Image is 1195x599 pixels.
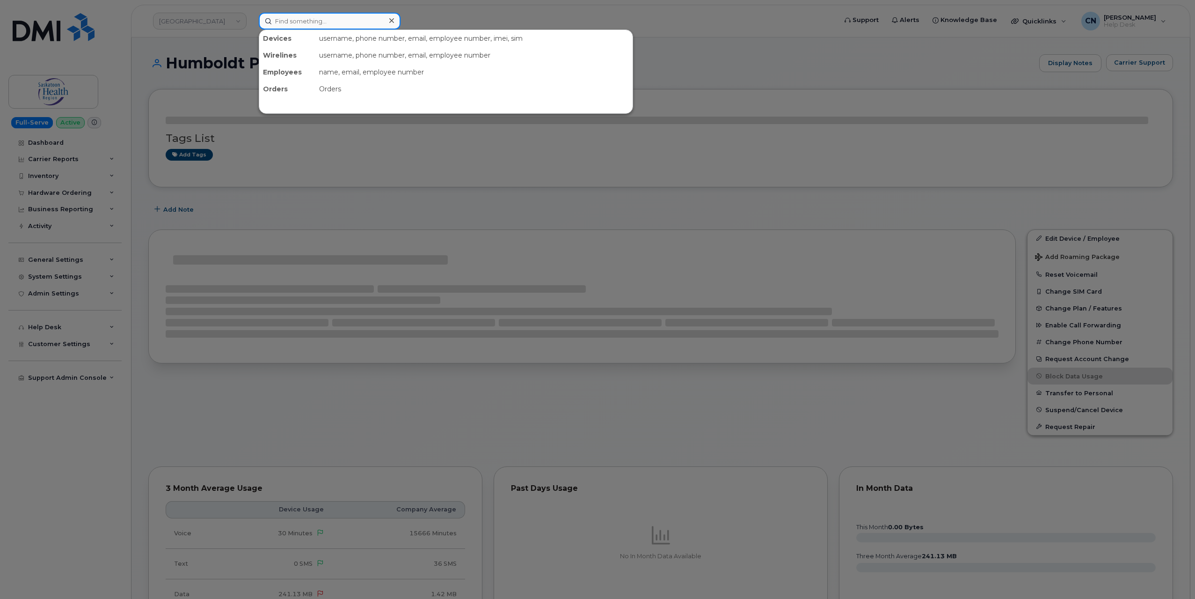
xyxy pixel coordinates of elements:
div: username, phone number, email, employee number, imei, sim [315,30,633,47]
div: Employees [259,64,315,81]
div: Devices [259,30,315,47]
div: Wirelines [259,47,315,64]
div: Orders [315,81,633,97]
div: name, email, employee number [315,64,633,81]
div: Orders [259,81,315,97]
div: username, phone number, email, employee number [315,47,633,64]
